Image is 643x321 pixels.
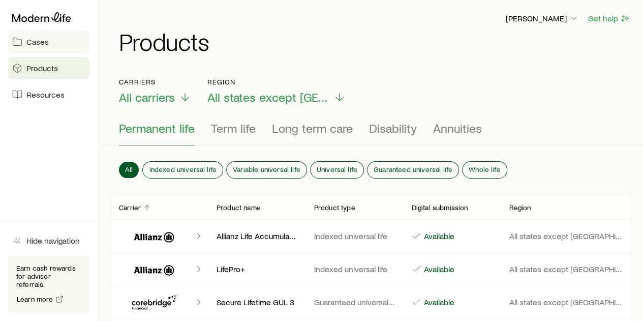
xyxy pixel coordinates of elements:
[26,90,65,100] span: Resources
[588,13,631,24] button: Get help
[143,162,223,178] button: Indexed universal life
[368,162,458,178] button: Guaranteed universal life
[17,296,53,303] span: Learn more
[16,264,81,288] p: Earn cash rewards for advisor referrals.
[217,231,298,241] p: Allianz Life Accumulator
[119,78,191,86] p: Carriers
[317,165,357,173] span: Universal life
[119,203,141,212] p: Carrier
[211,121,256,135] span: Term life
[509,297,623,307] p: All states except [GEOGRAPHIC_DATA]
[8,229,89,252] button: Hide navigation
[217,203,261,212] p: Product name
[26,236,80,246] span: Hide navigation
[421,264,454,274] p: Available
[8,256,89,313] div: Earn cash rewards for advisor referrals.Learn more
[506,13,579,23] p: [PERSON_NAME]
[26,63,58,73] span: Products
[433,121,482,135] span: Annuities
[26,37,49,47] span: Cases
[505,13,579,25] button: [PERSON_NAME]
[509,231,623,241] p: All states except [GEOGRAPHIC_DATA]
[8,31,89,53] a: Cases
[411,203,468,212] p: Digital submission
[233,165,300,173] span: Variable universal life
[314,264,395,274] p: Indexed universal life
[217,264,298,274] p: LifePro+
[8,57,89,79] a: Products
[374,165,452,173] span: Guaranteed universal life
[421,231,454,241] p: Available
[421,297,454,307] p: Available
[119,29,631,53] h1: Products
[125,165,133,173] span: All
[207,90,329,104] span: All states except [GEOGRAPHIC_DATA]
[149,165,217,173] span: Indexed universal life
[463,162,507,178] button: Whole life
[119,90,175,104] span: All carriers
[227,162,307,178] button: Variable universal life
[119,121,623,145] div: Product types
[509,264,623,274] p: All states except [GEOGRAPHIC_DATA]
[207,78,346,105] button: RegionAll states except [GEOGRAPHIC_DATA]
[207,78,346,86] p: Region
[217,297,298,307] p: Secure Lifetime GUL 3
[509,203,531,212] p: Region
[119,162,139,178] button: All
[314,231,395,241] p: Indexed universal life
[314,203,355,212] p: Product type
[369,121,417,135] span: Disability
[311,162,363,178] button: Universal life
[8,83,89,106] a: Resources
[119,78,191,105] button: CarriersAll carriers
[469,165,501,173] span: Whole life
[272,121,353,135] span: Long term care
[314,297,395,307] p: Guaranteed universal life
[119,121,195,135] span: Permanent life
